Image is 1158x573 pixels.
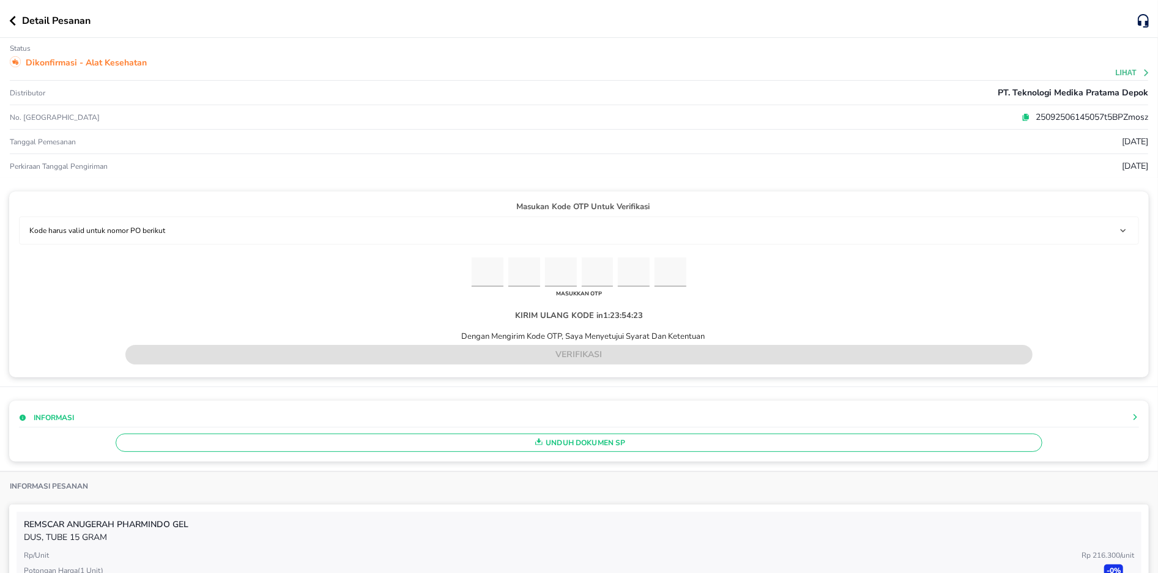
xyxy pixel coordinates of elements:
p: Informasi Pesanan [10,481,88,491]
p: DUS, TUBE 15 GRAM [24,531,1134,544]
p: No. [GEOGRAPHIC_DATA] [10,113,389,122]
span: / Unit [1120,550,1134,560]
button: Lihat [1116,68,1151,77]
input: Please enter OTP character 3 [545,257,577,287]
div: Dengan Mengirim Kode OTP, Saya Menyetujui Syarat Dan Ketentuan [453,331,705,342]
p: Dikonfirmasi - Alat Kesehatan [26,56,147,69]
input: Please enter OTP character 6 [655,257,686,287]
p: 25092506145057t5BPZmosz [1030,111,1148,124]
p: Tanggal pemesanan [10,137,76,147]
p: Distributor [10,88,45,98]
div: KIRIM ULANG KODE in1:23:54:23 [505,300,653,331]
p: [DATE] [1122,160,1148,172]
p: Kode harus valid untuk nomor PO berikut [29,225,165,236]
p: [DATE] [1122,135,1148,148]
input: Please enter OTP character 1 [472,257,503,287]
div: Kode harus valid untuk nomor PO berikut [24,222,1134,239]
p: Informasi [34,412,74,423]
input: Please enter OTP character 5 [618,257,650,287]
p: Rp 216.300 [1082,550,1134,561]
p: PT. Teknologi Medika Pratama Depok [998,86,1148,99]
p: Detail Pesanan [22,13,91,28]
p: Perkiraan Tanggal Pengiriman [10,161,108,171]
input: Please enter OTP character 2 [508,257,540,287]
p: Rp/Unit [24,550,49,561]
button: Informasi [19,412,74,423]
button: Unduh Dokumen SP [116,434,1042,452]
span: Unduh Dokumen SP [121,435,1036,451]
div: MASUKKAN OTP [553,287,605,300]
input: Please enter OTP character 4 [582,257,614,287]
p: REMSCAR Anugerah Pharmindo GEL [24,518,1134,531]
p: Masukan Kode OTP Untuk Verifikasi [19,201,1139,213]
p: Status [10,43,31,53]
